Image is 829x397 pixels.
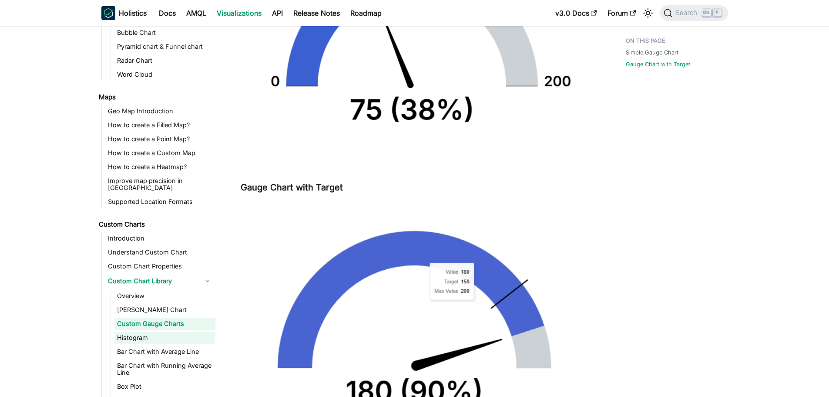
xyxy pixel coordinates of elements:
a: Bar Chart with Average Line [114,346,215,358]
button: Collapse sidebar category 'Custom Chart Library' [200,274,215,288]
a: Maps [96,91,215,103]
b: Holistics [119,8,147,18]
a: Bar Chart with Running Average Line [114,360,215,379]
a: Word Cloud [114,68,215,81]
a: Custom Charts [96,218,215,231]
h3: Gauge Chart with Target [241,182,591,193]
a: How to create a Custom Map [105,147,215,159]
a: Improve map precision in [GEOGRAPHIC_DATA] [105,175,215,194]
a: Overview [114,290,215,302]
button: Search (Ctrl+K) [660,5,728,21]
a: Box Plot [114,380,215,393]
a: Supported Location Formats [105,196,215,208]
a: AMQL [181,6,211,20]
a: Release Notes [288,6,345,20]
a: Histogram [114,332,215,344]
a: Pyramid chart & Funnel chart [114,41,215,53]
button: Switch between dark and light mode (currently light mode) [641,6,655,20]
a: Docs [154,6,181,20]
a: Visualizations [211,6,267,20]
kbd: K [713,9,722,17]
a: Roadmap [345,6,387,20]
nav: Docs sidebar [93,26,223,397]
a: Introduction [105,232,215,244]
img: Holistics [101,6,115,20]
a: [PERSON_NAME] Chart [114,304,215,316]
a: Custom Chart Library [105,274,200,288]
a: Simple Gauge Chart [626,48,678,57]
a: Understand Custom Chart [105,246,215,258]
a: Forum [602,6,641,20]
a: HolisticsHolistics [101,6,147,20]
a: v3.0 Docs [550,6,602,20]
a: How to create a Heatmap? [105,161,215,173]
a: API [267,6,288,20]
a: How to create a Point Map? [105,133,215,145]
a: Custom Gauge Charts [114,318,215,330]
span: Search [672,9,702,17]
a: Gauge Chart with Target [626,60,690,68]
a: Radar Chart [114,54,215,67]
a: Geo Map Introduction [105,105,215,117]
a: Custom Chart Properties [105,260,215,272]
a: How to create a Filled Map? [105,119,215,131]
a: Bubble Chart [114,27,215,39]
